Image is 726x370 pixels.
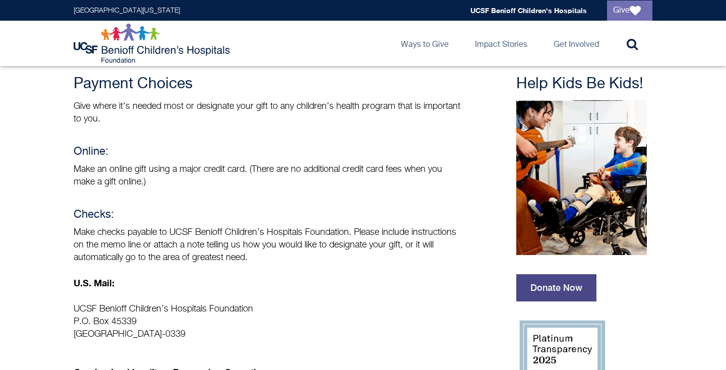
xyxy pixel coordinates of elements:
a: UCSF Benioff Children's Hospitals [470,6,587,15]
img: Logo for UCSF Benioff Children's Hospitals Foundation [74,23,232,64]
a: Impact Stories [467,21,535,66]
p: Give where it's needed most or designate your gift to any children’s health program that is impor... [74,100,462,126]
p: Make checks payable to UCSF Benioff Children’s Hospitals Foundation. Please include instructions ... [74,226,462,264]
h4: Checks: [74,209,462,221]
a: Give [607,1,652,21]
a: Ways to Give [393,21,457,66]
p: Make an online gift using a major credit card. (There are no additional credit card fees when you... [74,163,462,189]
a: Donate Now [516,274,596,301]
a: Get Involved [546,21,607,66]
h3: Help Kids Be Kids! [516,75,652,93]
h4: Online: [74,146,462,158]
strong: U.S. Mail: [74,277,114,288]
h3: Payment Choices [74,75,462,93]
p: UCSF Benioff Children’s Hospitals Foundation P.O. Box 45339 [GEOGRAPHIC_DATA]-0339 [74,303,462,341]
img: Music therapy session [516,100,647,255]
a: [GEOGRAPHIC_DATA][US_STATE] [74,7,180,14]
